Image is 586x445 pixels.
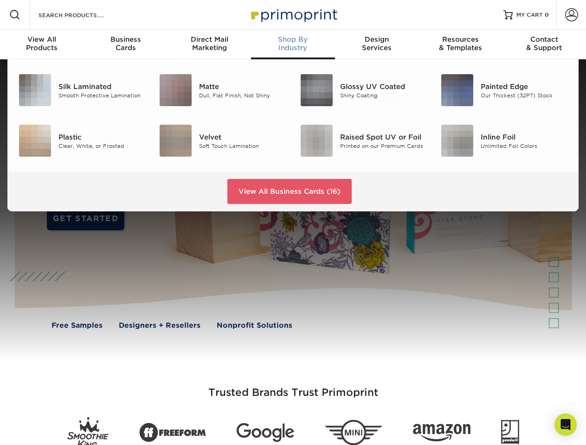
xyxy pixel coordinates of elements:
span: MY CART [516,11,543,19]
a: Learn More [90,136,142,143]
img: Goodwill [501,420,519,445]
span: 0 [545,12,549,18]
div: Cards [84,35,167,52]
span: Get Started [367,135,407,144]
a: BusinessCards [84,30,167,59]
div: & Support [502,35,586,52]
a: Every Door Direct Mail® [90,93,277,104]
img: Primoprint [247,5,340,25]
span: Design [335,35,419,44]
span: Every Door Direct Mail [90,93,277,104]
span: Learn More [90,135,131,144]
a: Resources& Templates [419,30,502,59]
p: Use traditional Direct Mail for your lists of customers by demographic or leads that you want to ... [367,108,553,130]
div: Services [335,35,419,52]
div: & Templates [419,35,502,52]
div: Open Intercom Messenger [554,413,577,436]
sup: ® [190,93,193,100]
p: Reach the customers that matter most, for less. Select by zip code(s) or by a certified USPS® mai... [90,108,277,130]
span: Resources [419,35,502,44]
a: Targeted Direct Mail [367,93,553,104]
input: SEARCH PRODUCTS..... [38,9,128,20]
img: Google [237,423,294,442]
a: Get Started [367,136,415,143]
span: Shop By [251,35,335,44]
a: DesignServices [335,30,419,59]
a: Contact& Support [502,30,586,59]
img: Amazon [413,424,470,442]
span: Direct Mail [167,35,251,44]
a: Direct MailMarketing [167,30,251,59]
a: View All Business Cards (16) [227,179,352,204]
h3: Trusted Brands Trust Primoprint [22,364,565,410]
span: Business [84,35,167,44]
div: Industry [251,35,335,52]
div: Marketing [167,35,251,52]
span: Contact [502,35,586,44]
a: Shop ByIndustry [251,30,335,59]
